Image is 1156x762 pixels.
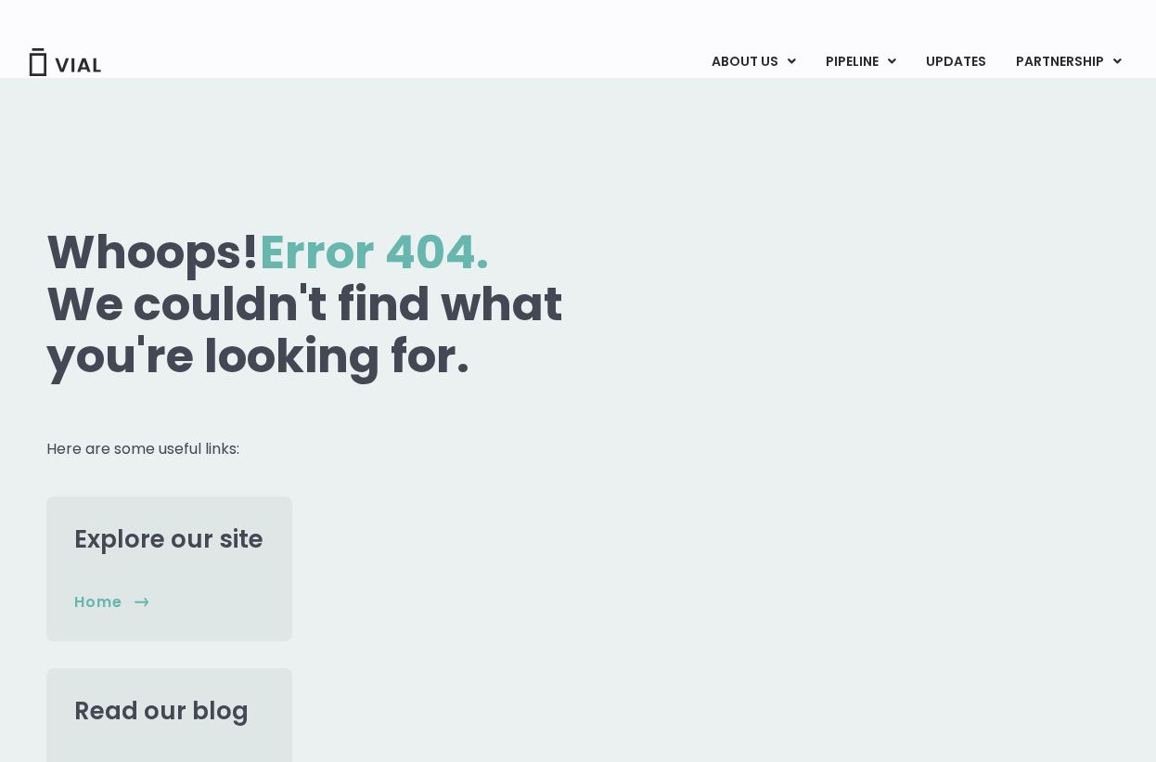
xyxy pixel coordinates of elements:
[28,48,102,76] img: Vial Logo
[74,592,122,613] span: home
[74,523,263,556] a: Explore our site
[74,592,149,613] a: home
[46,226,635,382] h1: Whoops! We couldn't find what you're looking for.
[46,438,239,459] span: Here are some useful links:
[911,46,1000,78] a: UPDATES
[260,219,489,285] span: Error 404.
[1001,46,1137,78] a: PARTNERSHIPMenu Toggle
[697,46,810,78] a: ABOUT USMenu Toggle
[74,694,249,728] a: Read our blog
[811,46,910,78] a: PIPELINEMenu Toggle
